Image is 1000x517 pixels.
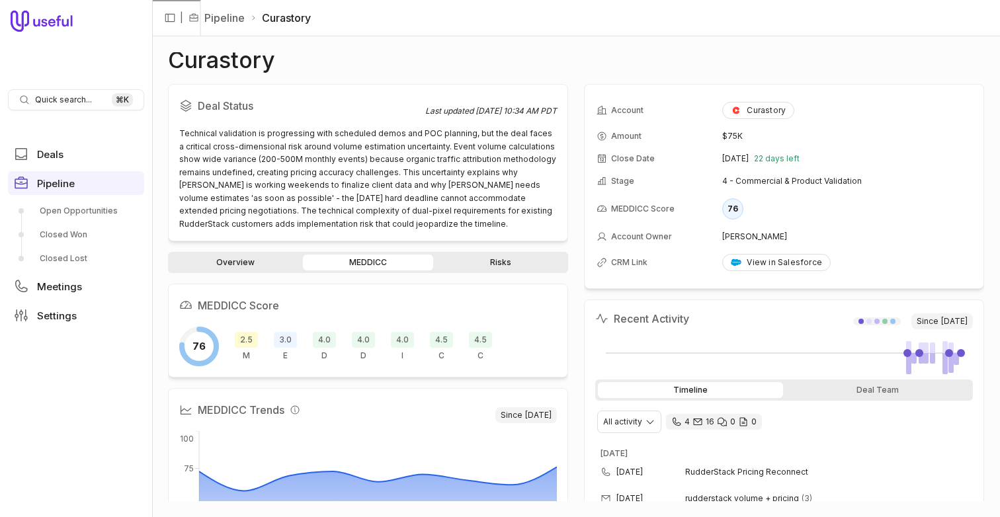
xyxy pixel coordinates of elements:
[8,142,144,166] a: Deals
[391,332,414,361] div: Indicate Pain
[360,350,366,361] span: D
[731,257,822,268] div: View in Salesforce
[436,255,565,270] a: Risks
[160,8,180,28] button: Collapse sidebar
[525,410,552,420] time: [DATE]
[598,382,783,398] div: Timeline
[235,332,258,348] span: 2.5
[611,153,655,164] span: Close Date
[731,105,786,116] div: Curastory
[611,204,675,214] span: MEDDICC Score
[184,500,194,510] tspan: 50
[722,171,972,192] td: 4 - Commercial & Product Validation
[391,332,414,348] span: 4.0
[722,254,831,271] a: View in Salesforce
[595,311,689,327] h2: Recent Activity
[179,295,557,316] h2: MEDDICC Score
[352,332,375,348] span: 4.0
[179,327,219,366] div: Overall MEDDICC score
[722,198,743,219] div: 76
[352,332,375,361] div: Decision Process
[204,10,245,26] a: Pipeline
[425,106,557,116] div: Last updated
[469,332,492,348] span: 4.5
[171,255,300,270] a: Overview
[235,332,258,361] div: Metrics
[184,463,194,473] tspan: 75
[112,93,133,106] kbd: ⌘ K
[685,493,799,504] span: rudderstack volume + pricing
[8,171,144,195] a: Pipeline
[476,106,557,116] time: [DATE] 10:34 AM PDT
[430,332,453,348] span: 4.5
[611,231,672,242] span: Account Owner
[37,282,82,292] span: Meetings
[321,350,327,361] span: D
[722,126,972,147] td: $75K
[35,95,92,105] span: Quick search...
[802,493,812,504] span: 3 emails in thread
[438,350,444,361] span: C
[313,332,336,348] span: 4.0
[180,10,183,26] span: |
[911,313,973,329] span: Since
[179,399,495,420] h2: MEDDICC Trends
[611,257,647,268] span: CRM Link
[8,303,144,327] a: Settings
[469,332,492,361] div: Competition
[283,350,288,361] span: E
[478,350,483,361] span: C
[37,179,75,188] span: Pipeline
[168,52,275,68] h1: Curastory
[179,95,425,116] h2: Deal Status
[37,149,63,159] span: Deals
[685,467,952,477] span: RudderStack Pricing Reconnect
[243,350,250,361] span: M
[611,131,642,141] span: Amount
[601,448,628,458] time: [DATE]
[179,127,557,230] div: Technical validation is progressing with scheduled demos and POC planning, but the deal faces a c...
[274,332,297,361] div: Economic Buyer
[8,200,144,269] div: Pipeline submenu
[722,226,972,247] td: [PERSON_NAME]
[611,105,644,116] span: Account
[722,102,794,119] button: Curastory
[786,382,971,398] div: Deal Team
[8,200,144,221] a: Open Opportunities
[180,434,194,444] tspan: 100
[8,248,144,269] a: Closed Lost
[616,493,643,504] time: [DATE]
[941,316,968,327] time: [DATE]
[722,153,749,164] time: [DATE]
[274,332,297,348] span: 3.0
[37,311,77,321] span: Settings
[495,407,557,423] span: Since
[430,332,453,361] div: Champion
[313,332,336,361] div: Decision Criteria
[8,274,144,298] a: Meetings
[8,224,144,245] a: Closed Won
[616,467,643,477] time: [DATE]
[666,414,762,430] div: 4 calls and 16 email threads
[192,338,206,354] span: 76
[401,350,403,361] span: I
[611,176,634,186] span: Stage
[754,153,800,164] span: 22 days left
[303,255,433,270] a: MEDDICC
[250,10,311,26] li: Curastory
